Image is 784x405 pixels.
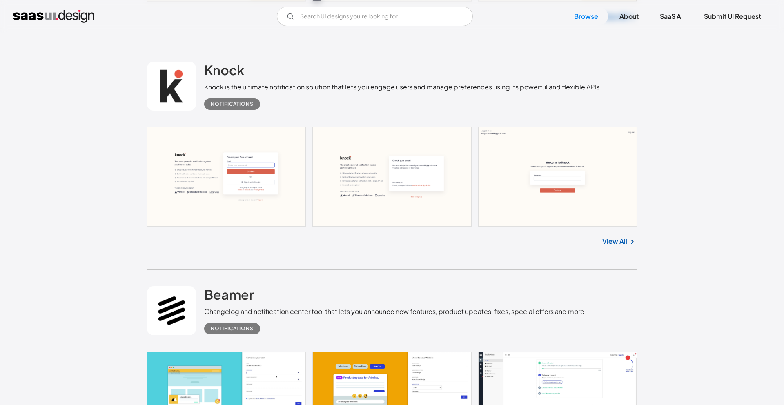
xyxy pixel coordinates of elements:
[610,7,648,25] a: About
[277,7,473,26] form: Email Form
[564,7,608,25] a: Browse
[204,307,584,316] div: Changelog and notification center tool that lets you announce new features, product updates, fixe...
[694,7,771,25] a: Submit UI Request
[204,286,254,307] a: Beamer
[204,286,254,303] h2: Beamer
[204,62,244,82] a: Knock
[13,10,94,23] a: home
[650,7,693,25] a: SaaS Ai
[211,99,254,109] div: Notifications
[204,82,601,92] div: Knock is the ultimate notification solution that lets you engage users and manage preferences usi...
[211,324,254,334] div: Notifications
[602,236,627,246] a: View All
[277,7,473,26] input: Search UI designs you're looking for...
[204,62,244,78] h2: Knock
